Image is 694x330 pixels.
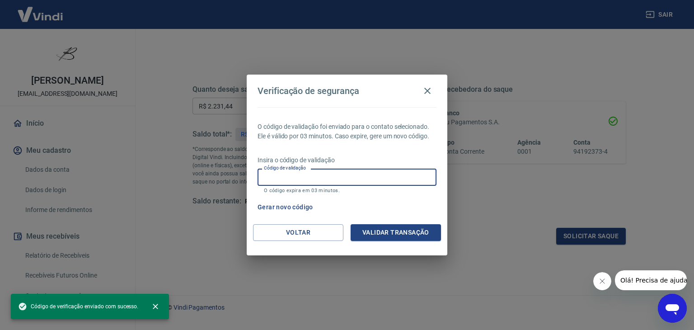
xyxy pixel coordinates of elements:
button: Gerar novo código [254,199,317,216]
p: Insira o código de validação [258,156,436,165]
iframe: Mensagem da empresa [615,270,687,290]
button: close [145,297,165,316]
span: Código de verificação enviado com sucesso. [18,302,138,311]
iframe: Botão para abrir a janela de mensagens [658,294,687,323]
p: O código de validação foi enviado para o contato selecionado. Ele é válido por 03 minutos. Caso e... [258,122,436,141]
p: O código expira em 03 minutos. [264,188,430,193]
h4: Verificação de segurança [258,85,359,96]
label: Código de validação [264,165,306,171]
button: Voltar [253,224,343,241]
button: Validar transação [351,224,441,241]
span: Olá! Precisa de ajuda? [5,6,76,14]
iframe: Fechar mensagem [593,272,611,290]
